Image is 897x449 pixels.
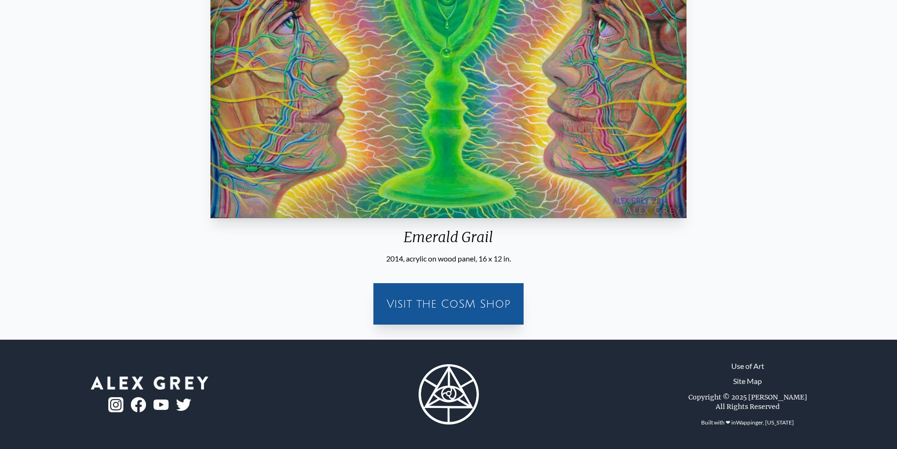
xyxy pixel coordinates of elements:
a: Visit the CoSM Shop [379,289,518,319]
img: ig-logo.png [108,397,123,412]
img: twitter-logo.png [176,399,191,411]
img: youtube-logo.png [154,400,169,410]
div: Emerald Grail [207,229,691,253]
a: Use of Art [731,360,764,372]
a: Wappinger, [US_STATE] [736,419,794,426]
a: Site Map [733,376,762,387]
div: 2014, acrylic on wood panel, 16 x 12 in. [207,253,691,264]
div: Copyright © 2025 [PERSON_NAME] [688,392,807,402]
div: All Rights Reserved [716,402,780,411]
img: fb-logo.png [131,397,146,412]
div: Built with ❤ in [697,415,798,430]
